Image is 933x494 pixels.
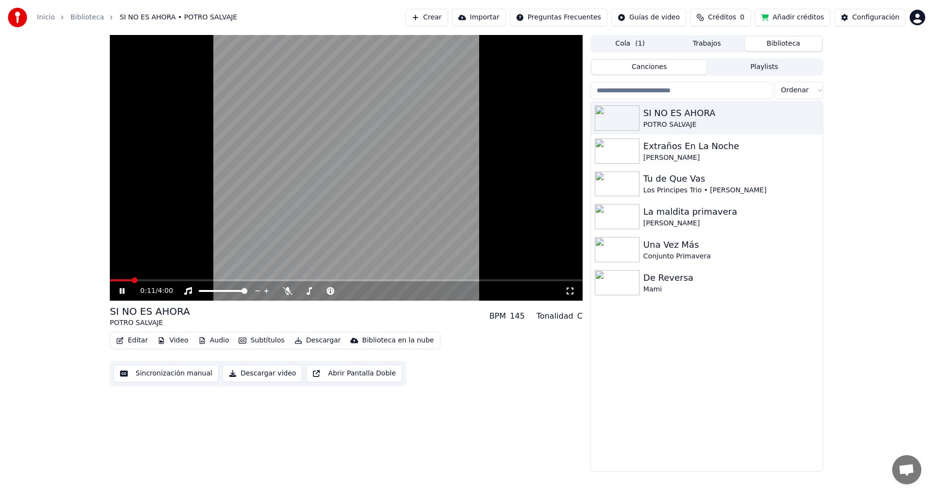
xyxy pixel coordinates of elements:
[834,9,906,26] button: Configuración
[643,219,819,228] div: [PERSON_NAME]
[643,120,819,130] div: POTRO SALVAJE
[577,310,583,322] div: C
[37,13,237,22] nav: breadcrumb
[643,238,819,252] div: Una Vez Más
[852,13,899,22] div: Configuración
[362,336,434,345] div: Biblioteca en la nube
[643,252,819,261] div: Conjunto Primavera
[643,153,819,163] div: [PERSON_NAME]
[70,13,104,22] a: Biblioteca
[708,13,736,22] span: Créditos
[669,37,745,51] button: Trabajos
[37,13,55,22] a: Inicio
[112,334,152,347] button: Editar
[114,365,219,382] button: Sincronización manual
[489,310,506,322] div: BPM
[510,310,525,322] div: 145
[781,85,809,95] span: Ordenar
[510,9,607,26] button: Preguntas Frecuentes
[592,37,669,51] button: Cola
[643,139,819,153] div: Extraños En La Noche
[8,8,27,27] img: youka
[120,13,237,22] span: SI NO ES AHORA • POTRO SALVAJE
[745,37,822,51] button: Biblioteca
[110,305,190,318] div: SI NO ES AHORA
[405,9,448,26] button: Crear
[892,455,921,484] div: Chat abierto
[643,106,819,120] div: SI NO ES AHORA
[452,9,506,26] button: Importar
[154,334,192,347] button: Video
[306,365,402,382] button: Abrir Pantalla Doble
[235,334,288,347] button: Subtítulos
[690,9,751,26] button: Créditos0
[158,286,173,296] span: 4:00
[592,60,707,74] button: Canciones
[223,365,302,382] button: Descargar video
[140,286,155,296] span: 0:11
[643,172,819,186] div: Tu de Que Vas
[194,334,233,347] button: Audio
[536,310,573,322] div: Tonalidad
[110,318,190,328] div: POTRO SALVAJE
[643,205,819,219] div: La maldita primavera
[140,286,164,296] div: /
[643,186,819,195] div: Los Principes Trio • [PERSON_NAME]
[643,271,819,285] div: De Reversa
[707,60,822,74] button: Playlists
[755,9,830,26] button: Añadir créditos
[643,285,819,294] div: Mami
[291,334,345,347] button: Descargar
[611,9,686,26] button: Guías de video
[740,13,744,22] span: 0
[635,39,645,49] span: ( 1 )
